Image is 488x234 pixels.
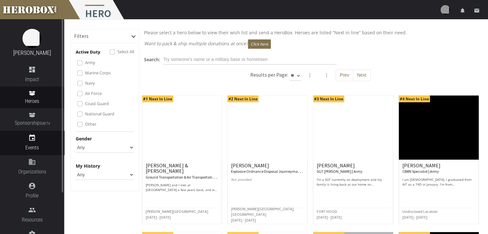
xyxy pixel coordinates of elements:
small: [DATE] - [DATE] [146,215,171,220]
label: Army [85,59,95,66]
p: Want to pack & ship multiple donations at once? [144,39,477,49]
a: [PERSON_NAME] [13,49,51,56]
a: #3 Next In Line [PERSON_NAME] SGT [PERSON_NAME] | Army I'm a SGT currently on deployment and my f... [313,95,393,224]
span: #1 Next In Line [142,96,173,102]
h6: [PERSON_NAME] [317,163,390,174]
p: I am [DEMOGRAPHIC_DATA], I graduated from AIT as a 74D in January. I’m from [GEOGRAPHIC_DATA][US_... [402,177,475,187]
i: email [474,8,480,13]
a: #1 Next In Line [PERSON_NAME] & [PERSON_NAME] Ground Transportation & Air Transportation | Air Fo... [142,95,222,224]
p: [PERSON_NAME] and I met at [GEOGRAPHIC_DATA] a few years back, and we got married earlier this ye... [146,183,218,192]
small: CBRN Specialist | Army [402,169,439,174]
label: National Guard [85,110,114,117]
input: Try someone's name or a military base or hometown [163,54,337,65]
span: #4 Next In Line [399,96,430,102]
h6: [PERSON_NAME] [402,163,475,174]
span: #2 Next In Line [227,96,259,102]
small: BETA [42,121,50,126]
small: FORT HOOD [317,209,337,214]
p: Active Duty [76,48,100,56]
label: My History [76,162,100,170]
label: Select All [117,48,134,55]
a: #2 Next In Line [PERSON_NAME] Explosive Ordnance Disposal Journeyman | Air Force Not provided [PE... [227,95,308,224]
span: #3 Next In Line [313,96,344,102]
label: Search: [144,56,160,63]
small: [DATE] - [DATE] [402,215,427,220]
button: Click here [248,39,271,49]
label: Air Force [85,90,102,97]
small: Ground Transportation & Air Transportation | Air Force [146,173,233,180]
span: | [309,72,311,78]
p: Not provided [231,177,304,187]
a: #4 Next In Line [PERSON_NAME] CBRN Specialist | Army I am [DEMOGRAPHIC_DATA], I graduated from AI... [398,95,479,224]
p: Please select a hero below to view their wish list and send a HeroBox. Heroes are listed “Next in... [144,29,477,36]
small: Explosive Ordnance Disposal Journeyman | Air Force [231,168,316,174]
label: Gender [76,135,92,142]
small: [DATE] - [DATE] [231,218,256,222]
small: [PERSON_NAME][GEOGRAPHIC_DATA] [146,209,208,214]
small: [DATE] - [DATE] [317,215,342,220]
small: Undisclosed Location [402,209,438,214]
h6: Results per Page: [250,71,288,78]
small: SGT [PERSON_NAME] | Army [317,169,363,174]
img: user-image [441,5,450,15]
button: Next [353,70,371,81]
label: Coast Guard [85,100,109,107]
label: Marine Corps [85,69,111,76]
small: [PERSON_NAME][GEOGRAPHIC_DATA], [GEOGRAPHIC_DATA] [231,206,295,217]
img: image [22,29,42,48]
i: notifications [460,8,466,13]
p: I'm a SGT currently on deployment and my family is living back at our home on [GEOGRAPHIC_DATA]. ... [317,177,390,187]
label: Navy [85,79,95,87]
button: Prev [336,70,353,81]
h6: [PERSON_NAME] & [PERSON_NAME] [146,163,218,180]
h6: Filters [74,33,89,39]
h6: [PERSON_NAME] [231,163,304,174]
span: | [325,72,328,78]
label: Other [85,121,96,128]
